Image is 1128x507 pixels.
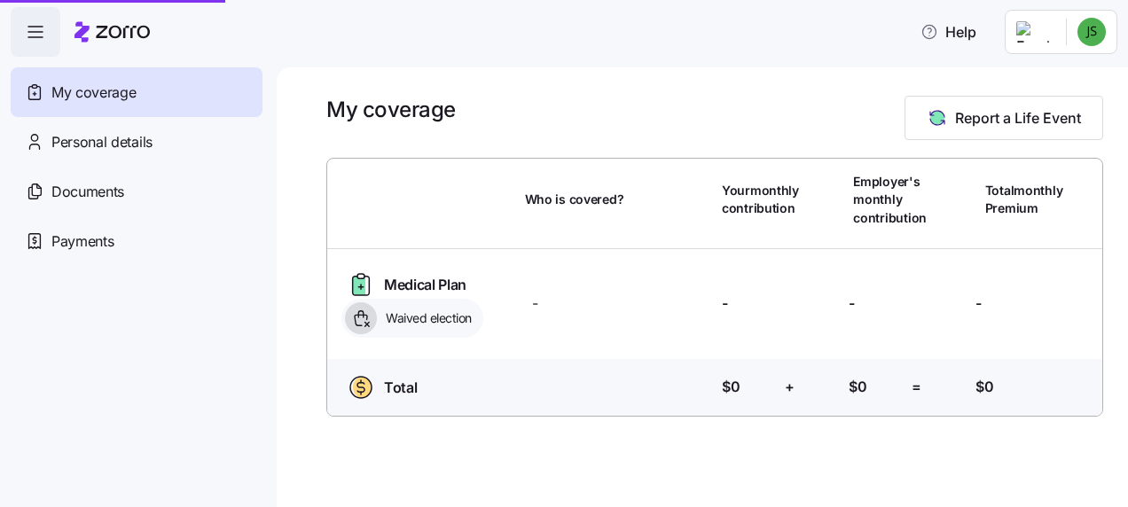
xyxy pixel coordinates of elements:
[384,377,417,399] span: Total
[1016,21,1052,43] img: Employer logo
[785,376,795,398] span: +
[11,216,262,266] a: Payments
[525,191,624,208] span: Who is covered?
[51,230,114,253] span: Payments
[384,274,466,296] span: Medical Plan
[11,167,262,216] a: Documents
[849,292,855,315] span: -
[722,376,740,398] span: $0
[51,181,124,203] span: Documents
[955,107,1081,129] span: Report a Life Event
[11,117,262,167] a: Personal details
[975,376,993,398] span: $0
[920,21,976,43] span: Help
[532,292,538,315] span: -
[906,14,991,50] button: Help
[51,82,136,104] span: My coverage
[849,376,866,398] span: $0
[975,292,982,315] span: -
[912,376,921,398] span: =
[51,131,153,153] span: Personal details
[1077,18,1106,46] img: e2297c6c91996046e16e3fa60c5f2dcc
[722,292,728,315] span: -
[722,182,799,218] span: Your monthly contribution
[905,96,1103,140] button: Report a Life Event
[11,67,262,117] a: My coverage
[380,309,472,327] span: Waived election
[326,96,456,123] h1: My coverage
[853,173,927,227] span: Employer's monthly contribution
[985,182,1063,218] span: Total monthly Premium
